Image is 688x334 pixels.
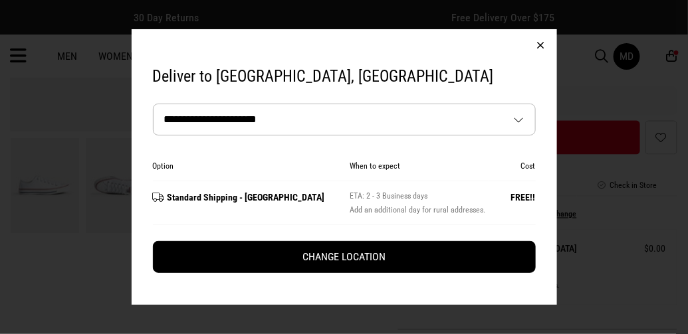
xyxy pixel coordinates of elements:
select: Select Location [154,104,536,135]
h3: Deliver to [GEOGRAPHIC_DATA], [GEOGRAPHIC_DATA] [153,66,536,88]
th: When to expect [350,151,489,181]
th: Cost [489,151,535,181]
button: Open LiveChat chat widget [11,5,51,45]
button: Change Location [153,241,536,273]
th: Option [153,151,350,181]
td: FREE!! [489,181,535,225]
td: ETA: 2 - 3 Business days Add an additional day for rural addresses. [350,181,489,225]
td: Standard Shipping - [GEOGRAPHIC_DATA] [153,181,350,225]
